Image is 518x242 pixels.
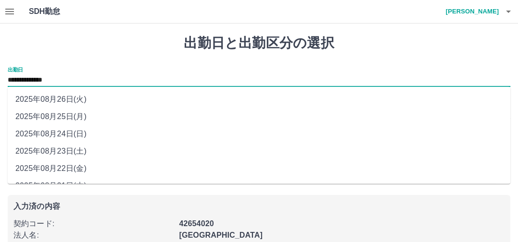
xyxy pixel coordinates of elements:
[8,91,510,108] li: 2025年08月26日(火)
[8,66,23,73] label: 出勤日
[8,177,510,194] li: 2025年08月21日(木)
[179,231,263,239] b: [GEOGRAPHIC_DATA]
[179,219,214,228] b: 42654020
[8,125,510,143] li: 2025年08月24日(日)
[8,143,510,160] li: 2025年08月23日(土)
[8,160,510,177] li: 2025年08月22日(金)
[8,35,510,51] h1: 出勤日と出勤区分の選択
[13,203,505,210] p: 入力済の内容
[13,230,173,241] p: 法人名 :
[8,108,510,125] li: 2025年08月25日(月)
[13,218,173,230] p: 契約コード :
